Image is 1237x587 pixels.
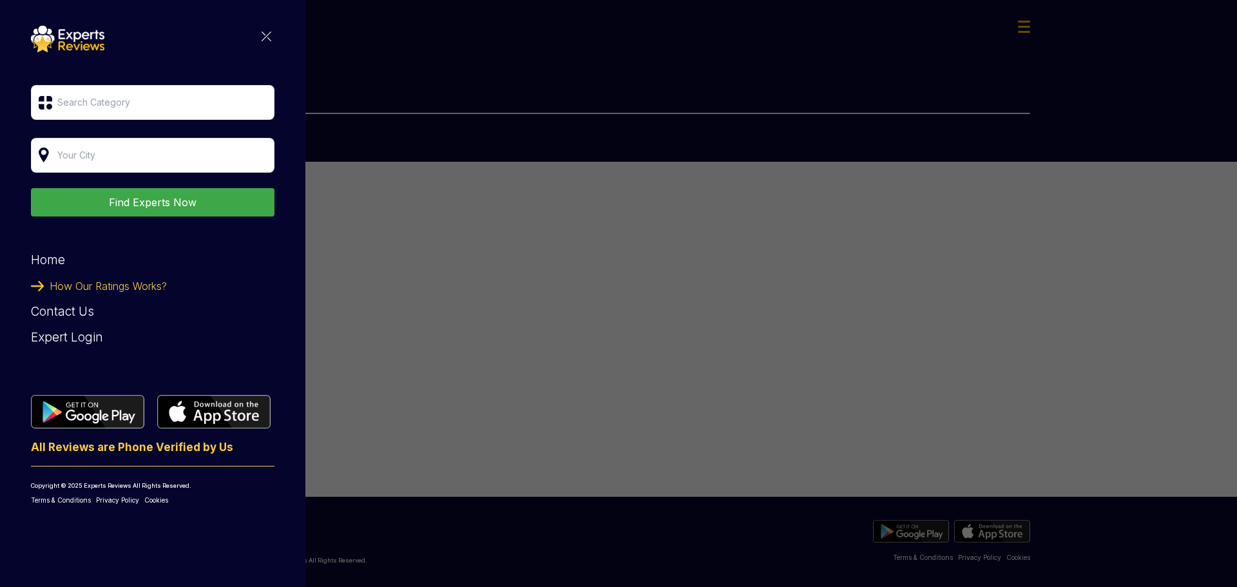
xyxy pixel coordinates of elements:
input: Search Category [31,85,274,120]
input: Your City [31,138,274,173]
a: Terms & Conditions [31,496,91,505]
a: Home [31,253,65,267]
p: Copyright © 2025 Experts Reviews All Rights Reserved. [31,483,274,488]
p: All Reviews are Phone Verified by Us [31,442,274,467]
img: categoryImgae [31,26,104,52]
img: categoryImgae [157,395,271,428]
a: Cookies [144,496,168,505]
img: categoryImgae [31,281,44,291]
button: Find Experts Now [31,188,274,217]
div: Expert Login [31,325,274,351]
span: How Our Ratings Works? [50,273,167,299]
img: categoryImgae [31,395,144,428]
a: Contact Us [31,304,94,319]
img: categoryImgae [262,32,271,41]
a: Privacy Policy [96,496,139,505]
